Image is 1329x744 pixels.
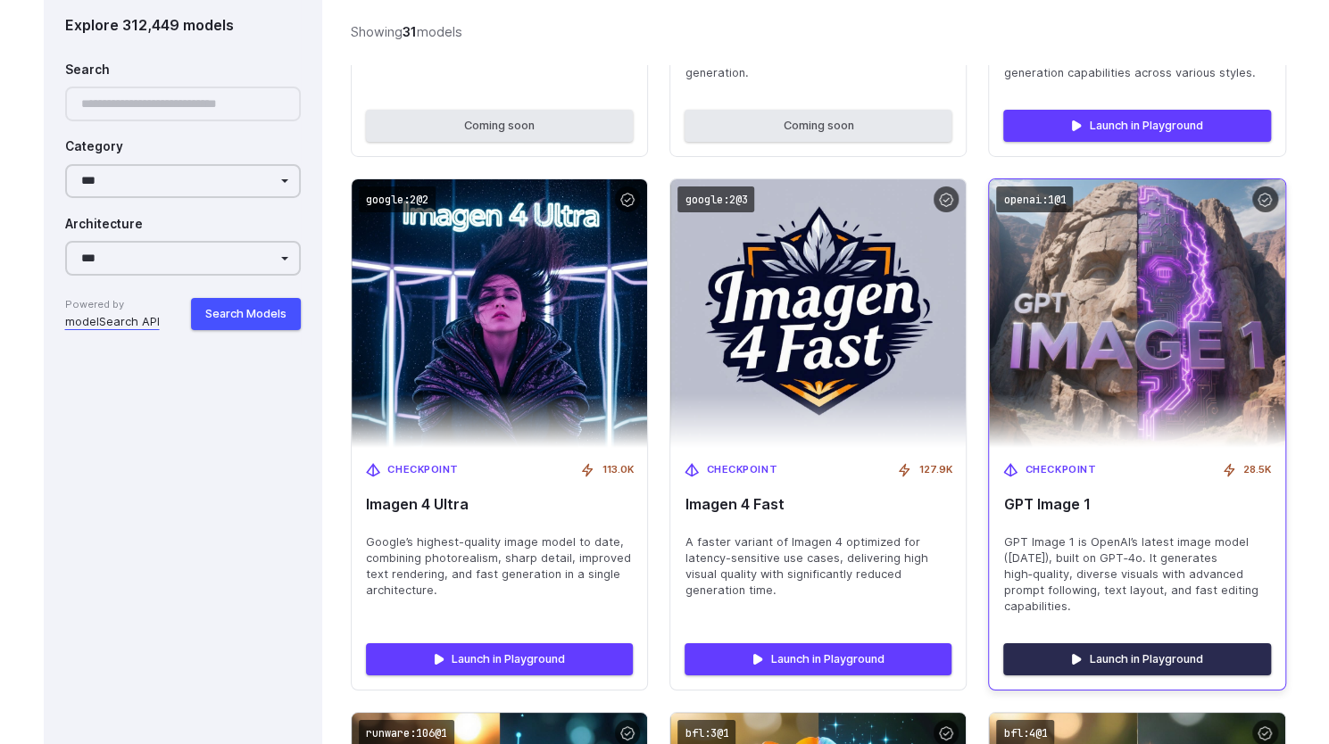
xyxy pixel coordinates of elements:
div: Explore 312,449 models [65,14,302,37]
span: Powered by [65,297,160,313]
button: Search Models [191,298,301,330]
a: Launch in Playground [1003,110,1270,142]
label: Architecture [65,215,143,235]
img: Imagen 4 Fast [670,179,966,448]
a: Launch in Playground [366,643,633,675]
label: Search [65,61,110,80]
span: GPT Image 1 [1003,496,1270,513]
select: Architecture [65,242,302,277]
label: Category [65,137,123,157]
span: Checkpoint [1025,462,1096,478]
span: Google’s highest-quality image model to date, combining photorealism, sharp detail, improved text... [366,534,633,599]
a: Launch in Playground [685,643,951,675]
img: GPT Image 1 [975,166,1300,461]
code: google:2@3 [677,186,754,212]
strong: 31 [403,24,417,39]
span: Checkpoint [706,462,777,478]
span: GPT Image 1 is OpenAI’s latest image model ([DATE]), built on GPT‑4o. It generates high‑quality, ... [1003,534,1270,615]
span: A faster variant of Imagen 4 optimized for latency-sensitive use cases, delivering high visual qu... [685,534,951,599]
span: 127.9K [918,462,951,478]
a: Launch in Playground [1003,643,1270,675]
button: Coming soon [366,110,633,142]
span: Imagen 4 Ultra [366,496,633,513]
span: Checkpoint [387,462,459,478]
span: 28.5K [1243,462,1271,478]
select: Category [65,164,302,199]
span: 113.0K [602,462,633,478]
div: Showing models [351,21,462,42]
img: Imagen 4 Ultra [352,179,647,448]
code: google:2@2 [359,186,436,212]
button: Coming soon [685,110,951,142]
a: modelSearch API [65,313,160,331]
code: openai:1@1 [996,186,1073,212]
span: Imagen 4 Fast [685,496,951,513]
